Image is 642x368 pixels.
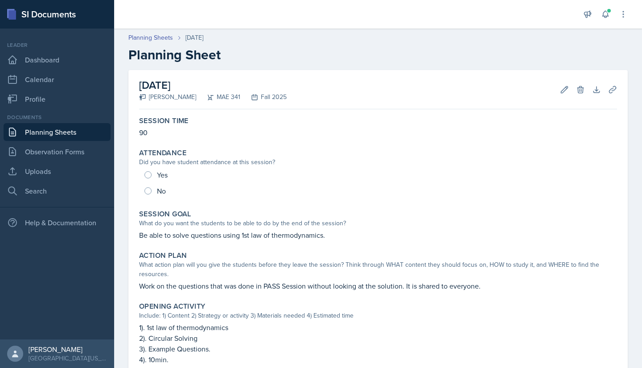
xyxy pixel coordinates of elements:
[139,219,617,228] div: What do you want the students to be able to do by the end of the session?
[139,281,617,291] p: Work on the questions that was done in PASS Session without looking at the solution. It is shared...
[139,127,617,138] p: 90
[4,214,111,232] div: Help & Documentation
[139,311,617,320] div: Include: 1) Content 2) Strategy or activity 3) Materials needed 4) Estimated time
[139,92,196,102] div: [PERSON_NAME]
[128,33,173,42] a: Planning Sheets
[139,302,205,311] label: Opening Activity
[4,113,111,121] div: Documents
[4,70,111,88] a: Calendar
[29,345,107,354] div: [PERSON_NAME]
[4,143,111,161] a: Observation Forms
[29,354,107,363] div: [GEOGRAPHIC_DATA][US_STATE] in [GEOGRAPHIC_DATA]
[4,182,111,200] a: Search
[139,77,287,93] h2: [DATE]
[139,322,617,333] p: 1). 1st law of thermodynamics
[139,354,617,365] p: 4). 10min.
[240,92,287,102] div: Fall 2025
[139,157,617,167] div: Did you have student attendance at this session?
[4,51,111,69] a: Dashboard
[139,149,186,157] label: Attendance
[139,260,617,279] div: What action plan will you give the students before they leave the session? Think through WHAT con...
[139,343,617,354] p: 3). Example Questions.
[185,33,203,42] div: [DATE]
[139,333,617,343] p: 2). Circular Solving
[4,123,111,141] a: Planning Sheets
[196,92,240,102] div: MAE 341
[139,251,187,260] label: Action Plan
[4,90,111,108] a: Profile
[139,116,189,125] label: Session Time
[4,162,111,180] a: Uploads
[4,41,111,49] div: Leader
[139,210,191,219] label: Session Goal
[139,230,617,240] p: Be able to solve questions using 1st law of thermodynamics.
[128,47,628,63] h2: Planning Sheet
